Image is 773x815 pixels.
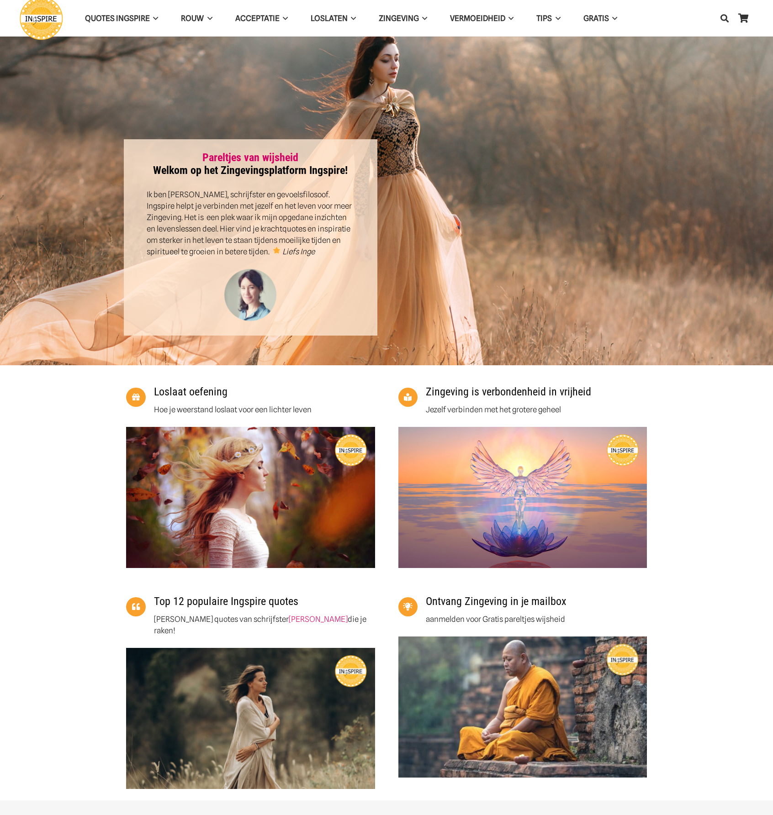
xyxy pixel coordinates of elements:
[126,388,154,407] a: Loslaat oefening
[609,7,617,30] span: GRATIS Menu
[150,7,158,30] span: QUOTES INGSPIRE Menu
[289,615,348,624] a: [PERSON_NAME]
[299,7,367,30] a: LoslatenLoslaten Menu
[505,7,514,30] span: VERMOEIDHEID Menu
[379,14,419,23] span: Zingeving
[126,597,154,617] a: Top 12 populaire Ingspire quotes
[398,427,647,568] img: Je Verbonden voelen: in Balans met Je Zelf en Je Omgeving voor meer vrijheid en zingeving - Ingspire
[552,7,560,30] span: TIPS Menu
[439,7,525,30] a: VERMOEIDHEIDVERMOEIDHEID Menu
[398,636,647,778] img: nieuwsbrief inschrijving ingspire
[450,14,505,23] span: VERMOEIDHEID
[426,404,591,415] p: Jezelf verbinden met het grotere geheel
[273,247,281,255] img: 🌟
[154,385,228,398] a: Loslaat oefening
[280,7,288,30] span: Acceptatie Menu
[311,14,348,23] span: Loslaten
[169,7,223,30] a: ROUWROUW Menu
[419,7,427,30] span: Zingeving Menu
[154,404,312,415] p: Hoe je weerstand loslaat voor een lichter leven
[572,7,629,30] a: GRATISGRATIS Menu
[426,614,567,625] p: aanmelden voor Gratis pareltjes wijsheid
[398,388,426,407] a: Zingeving is verbondenheid in vrijheid
[367,7,439,30] a: ZingevingZingeving Menu
[204,7,212,30] span: ROUW Menu
[181,14,204,23] span: ROUW
[715,7,734,30] a: Zoeken
[223,269,278,324] img: Inge Geertzen - schrijfster Ingspire.nl, markteer en handmassage therapeut
[525,7,572,30] a: TIPSTIPS Menu
[398,427,647,568] a: Hoe voel je je verbonden met jezelf en met de wereld om je heen het groter geheel - Ingspire
[202,151,298,164] a: Pareltjes van wijsheid
[348,7,356,30] span: Loslaten Menu
[153,151,348,177] strong: Welkom op het Zingevingsplatform Ingspire!
[583,14,609,23] span: GRATIS
[154,614,375,636] p: [PERSON_NAME] quotes van schrijfster die je raken!
[398,597,426,617] a: Ontvang Zingeving in je mailbox
[126,427,375,568] a: leren loslaten oefening als je worstelt met loslaten en accepteren ingspire
[147,189,355,258] p: Ik ben [PERSON_NAME], schrijfster en gevoelsfilosoof. Ingspire helpt je verbinden met jezelf en h...
[536,14,552,23] span: TIPS
[426,385,591,398] a: Zingeving is verbondenheid in vrijheid
[235,14,280,23] span: Acceptatie
[398,636,647,778] a: Meditatie monnik - ingspire zingeving
[224,7,299,30] a: AcceptatieAcceptatie Menu
[282,247,315,256] em: Liefs Inge
[74,7,169,30] a: QUOTES INGSPIREQUOTES INGSPIRE Menu
[85,14,150,23] span: QUOTES INGSPIRE
[154,595,298,608] a: Top 12 populaire Ingspire quotes
[426,595,567,608] a: Ontvang Zingeving in je mailbox
[126,648,375,789] img: Kracht quotes van het Zingevingsplatform Ingspire met de mooiste levenswijsheden van schrijfster ...
[126,648,375,789] a: de mooiste Ingspire quotes van 2025 met citaten van schrijfster Inge Geertzen op het zingevingspl...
